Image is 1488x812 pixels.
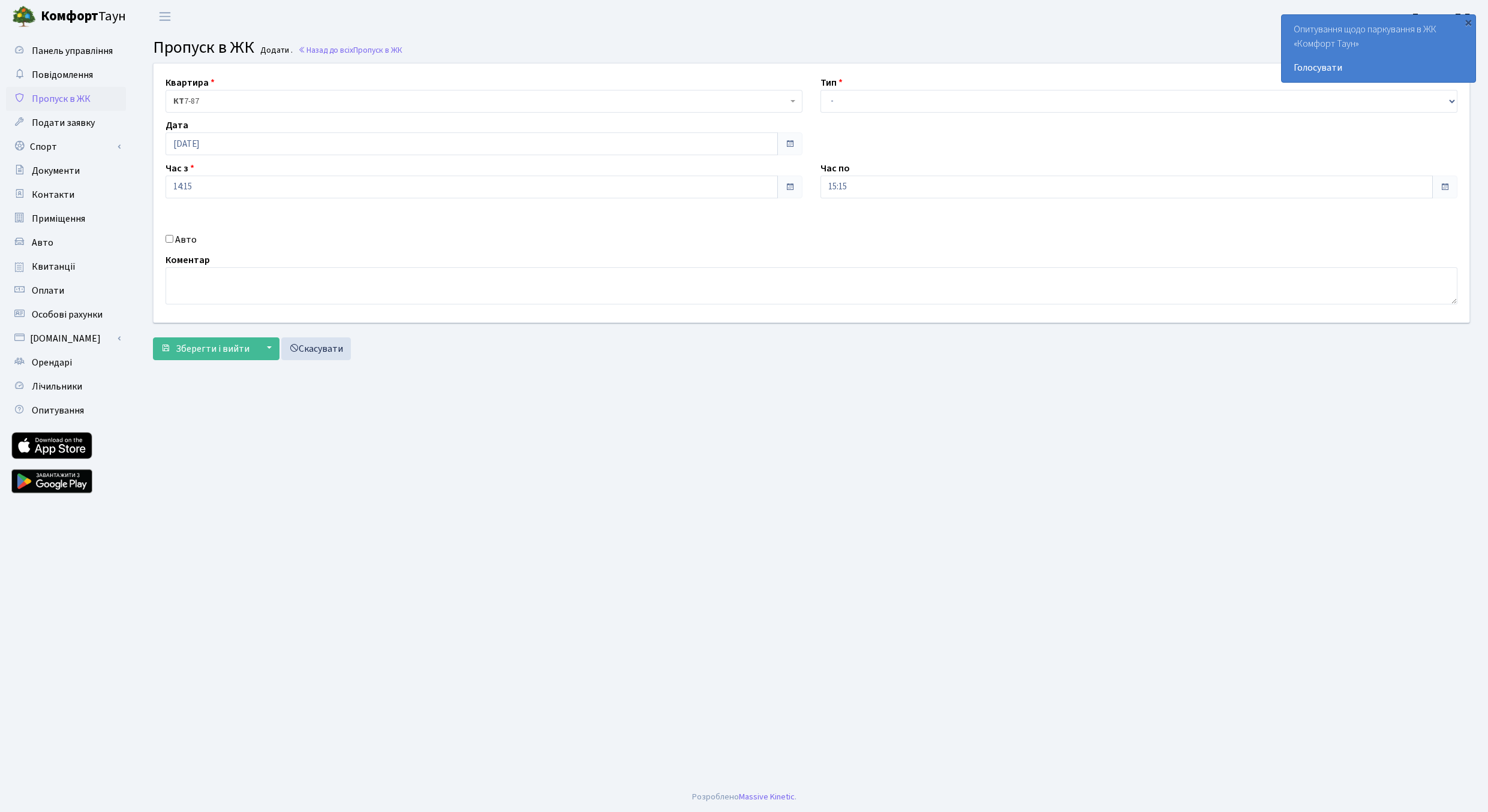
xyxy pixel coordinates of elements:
a: Приміщення [6,207,126,231]
a: Токмина Т. Б. [1412,10,1474,24]
span: Особові рахунки [32,308,103,321]
span: Подати заявку [32,116,95,129]
a: Авто [6,231,126,255]
span: Контакти [32,188,74,201]
a: Подати заявку [6,111,126,135]
label: Авто [175,233,197,247]
span: Панель управління [32,44,113,58]
span: Оплати [32,284,64,297]
span: Пропуск в ЖК [153,35,254,59]
span: Зберегти і вийти [176,342,249,355]
span: Орендарі [32,356,72,369]
span: <b>КТ</b>&nbsp;&nbsp;&nbsp;&nbsp;7-87 [166,90,802,113]
b: Комфорт [41,7,98,26]
span: Опитування [32,404,84,417]
label: Тип [820,76,843,90]
div: × [1462,16,1474,28]
div: Розроблено . [692,790,796,804]
span: Авто [32,236,53,249]
b: КТ [173,95,184,107]
span: Приміщення [32,212,85,225]
a: Скасувати [281,337,351,360]
img: logo.png [12,5,36,29]
label: Дата [166,118,188,132]
a: [DOMAIN_NAME] [6,327,126,351]
a: Особові рахунки [6,303,126,327]
b: Токмина Т. Б. [1412,10,1474,23]
a: Повідомлення [6,63,126,87]
label: Час по [820,161,850,176]
div: Опитування щодо паркування в ЖК «Комфорт Таун» [1282,15,1475,82]
span: Пропуск в ЖК [353,44,402,56]
a: Контакти [6,183,126,207]
small: Додати . [258,46,293,56]
button: Переключити навігацію [150,7,180,26]
a: Massive Kinetic [739,790,795,803]
span: Лічильники [32,380,82,393]
a: Пропуск в ЖК [6,87,126,111]
label: Час з [166,161,194,176]
span: Документи [32,164,80,177]
a: Назад до всіхПропуск в ЖК [298,44,402,56]
a: Голосувати [1294,61,1463,75]
span: <b>КТ</b>&nbsp;&nbsp;&nbsp;&nbsp;7-87 [173,95,787,107]
a: Опитування [6,399,126,422]
span: Таун [41,7,126,27]
a: Оплати [6,279,126,303]
span: Квитанції [32,260,76,273]
a: Документи [6,159,126,183]
label: Коментар [166,253,210,267]
a: Спорт [6,135,126,159]
label: Квартира [166,76,215,90]
a: Орендарі [6,351,126,375]
span: Повідомлення [32,68,93,81]
a: Панель управління [6,39,126,63]
a: Лічильники [6,375,126,399]
a: Квитанції [6,255,126,279]
span: Пропуск в ЖК [32,92,91,105]
button: Зберегти і вийти [153,337,257,360]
